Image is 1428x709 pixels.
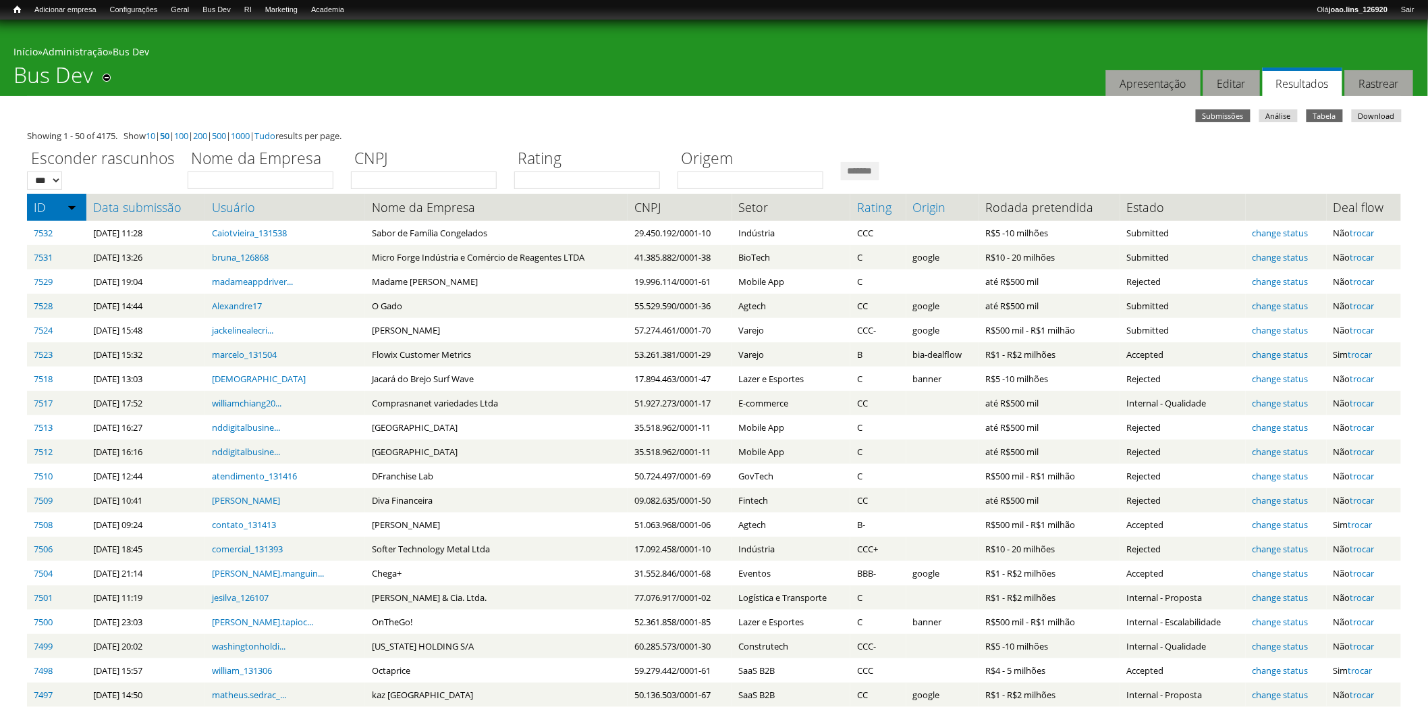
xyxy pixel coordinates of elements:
a: Rating [857,201,900,214]
label: Nome da Empresa [188,147,342,172]
td: C [850,464,906,488]
a: 10 [146,130,155,142]
td: [DATE] 10:41 [86,488,204,513]
td: CC [850,391,906,415]
a: 7500 [34,616,53,628]
a: 7497 [34,689,53,701]
td: CCC- [850,318,906,342]
a: Início [7,3,28,16]
a: change status [1253,227,1309,239]
a: change status [1253,494,1309,506]
a: Caiotvieira_131538 [212,227,287,239]
a: trocar [1350,373,1375,385]
td: Fintech [732,488,850,513]
td: C [850,269,906,294]
td: R$10 - 20 milhões [979,537,1120,561]
a: trocar [1348,664,1373,677]
td: Logística e Transporte [732,585,850,610]
td: até R$500 mil [979,415,1120,440]
a: Alexandre17 [212,300,262,312]
td: Sabor de Família Congelados [365,221,628,245]
td: Indústria [732,537,850,561]
td: BioTech [732,245,850,269]
a: Bus Dev [196,3,238,17]
td: [DATE] 15:48 [86,318,204,342]
a: 50 [160,130,169,142]
td: Construtech [732,634,850,658]
a: 7506 [34,543,53,555]
td: R$5 -10 milhões [979,634,1120,658]
th: Setor [732,194,850,221]
a: contato_131413 [212,519,276,531]
td: Não [1327,367,1402,391]
td: Rejected [1120,415,1246,440]
td: Rejected [1120,367,1246,391]
td: Accepted [1120,561,1246,585]
a: trocar [1348,519,1373,531]
a: williamchiang20... [212,397,281,409]
td: Não [1327,245,1402,269]
td: até R$500 mil [979,488,1120,513]
a: Origin [913,201,972,214]
a: atendimento_131416 [212,470,297,482]
a: 7531 [34,251,53,263]
a: 1000 [231,130,250,142]
a: 500 [212,130,226,142]
td: 59.279.442/0001-61 [628,658,732,683]
td: O Gado [365,294,628,318]
td: 17.894.463/0001-47 [628,367,732,391]
a: Rastrear [1345,70,1413,97]
td: banner [906,367,979,391]
td: 35.518.962/0001-11 [628,415,732,440]
td: Não [1327,634,1402,658]
td: Varejo [732,318,850,342]
a: 7517 [34,397,53,409]
td: 31.552.846/0001-68 [628,561,732,585]
td: [US_STATE] HOLDING S/A [365,634,628,658]
td: até R$500 mil [979,269,1120,294]
a: change status [1253,567,1309,579]
a: 7509 [34,494,53,506]
th: Estado [1120,194,1246,221]
td: BBB- [850,561,906,585]
a: 7501 [34,592,53,604]
a: change status [1253,592,1309,604]
a: [PERSON_NAME].tapioc... [212,616,313,628]
td: 52.361.858/0001-85 [628,610,732,634]
td: [GEOGRAPHIC_DATA] [365,440,628,464]
a: 7518 [34,373,53,385]
a: trocar [1350,543,1375,555]
td: E-commerce [732,391,850,415]
a: 7532 [34,227,53,239]
a: trocar [1350,592,1375,604]
a: change status [1253,689,1309,701]
td: Rejected [1120,269,1246,294]
td: B- [850,513,906,537]
td: Rejected [1120,488,1246,513]
td: Não [1327,561,1402,585]
td: Não [1327,610,1402,634]
td: Não [1327,415,1402,440]
td: [DATE] 13:03 [86,367,204,391]
a: change status [1253,470,1309,482]
td: CC [850,683,906,707]
td: [DATE] 15:57 [86,658,204,683]
td: Internal - Proposta [1120,585,1246,610]
a: madameappdriver... [212,275,293,288]
a: trocar [1350,421,1375,434]
td: [DATE] 13:26 [86,245,204,269]
a: RI [238,3,258,17]
a: 7512 [34,446,53,458]
td: [DATE] 19:04 [86,269,204,294]
td: [DATE] 20:02 [86,634,204,658]
a: 7523 [34,348,53,361]
a: Academia [304,3,351,17]
a: 100 [174,130,188,142]
td: Eventos [732,561,850,585]
div: Showing 1 - 50 of 4175. Show | | | | | | results per page. [27,129,1401,142]
a: trocar [1350,494,1375,506]
td: [DATE] 14:50 [86,683,204,707]
td: google [906,245,979,269]
td: CC [850,294,906,318]
a: Adicionar empresa [28,3,103,17]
